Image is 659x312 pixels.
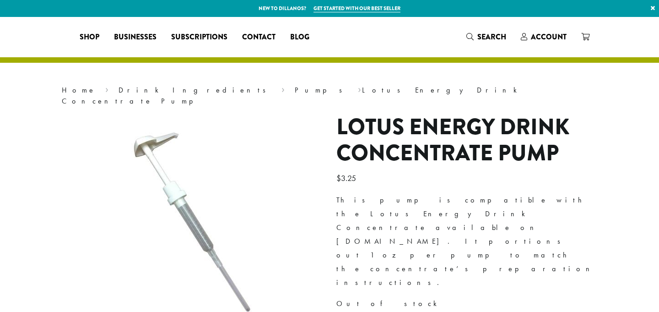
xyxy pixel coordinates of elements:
nav: Breadcrumb [62,85,597,107]
span: Shop [80,32,99,43]
span: Contact [242,32,275,43]
h1: Lotus Energy Drink Concentrate Pump [336,114,597,167]
span: Account [531,32,567,42]
span: Subscriptions [171,32,227,43]
span: Search [477,32,506,42]
a: Get started with our best seller [313,5,400,12]
a: Shop [72,30,107,44]
span: › [358,82,361,96]
span: Businesses [114,32,157,43]
a: Pumps [295,85,348,95]
p: This pump is compatible with the Lotus Energy Drink Concentrate available on [DOMAIN_NAME]. It po... [336,193,597,290]
a: Home [62,85,96,95]
a: Drink Ingredients [119,85,272,95]
span: $ [336,173,341,183]
span: › [281,82,285,96]
p: Out of stock [336,297,597,311]
span: › [105,82,108,96]
span: Blog [290,32,309,43]
a: Search [459,29,513,44]
bdi: 3.25 [336,173,358,183]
